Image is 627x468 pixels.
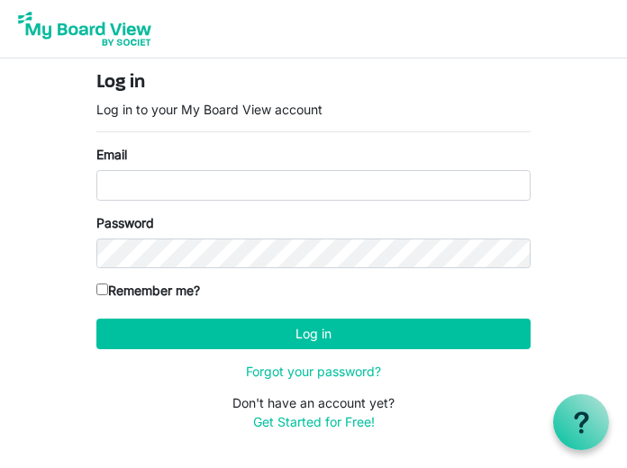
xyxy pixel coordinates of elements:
label: Remember me? [96,281,200,300]
h4: Log in [96,71,531,94]
label: Password [96,213,154,232]
p: Log in to your My Board View account [96,100,531,119]
input: Remember me? [96,283,108,295]
button: Log in [96,319,531,349]
label: Email [96,145,127,164]
img: My Board View Logo [13,6,157,51]
a: Forgot your password? [246,364,381,379]
a: Get Started for Free! [253,414,375,429]
p: Don't have an account yet? [96,393,531,431]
